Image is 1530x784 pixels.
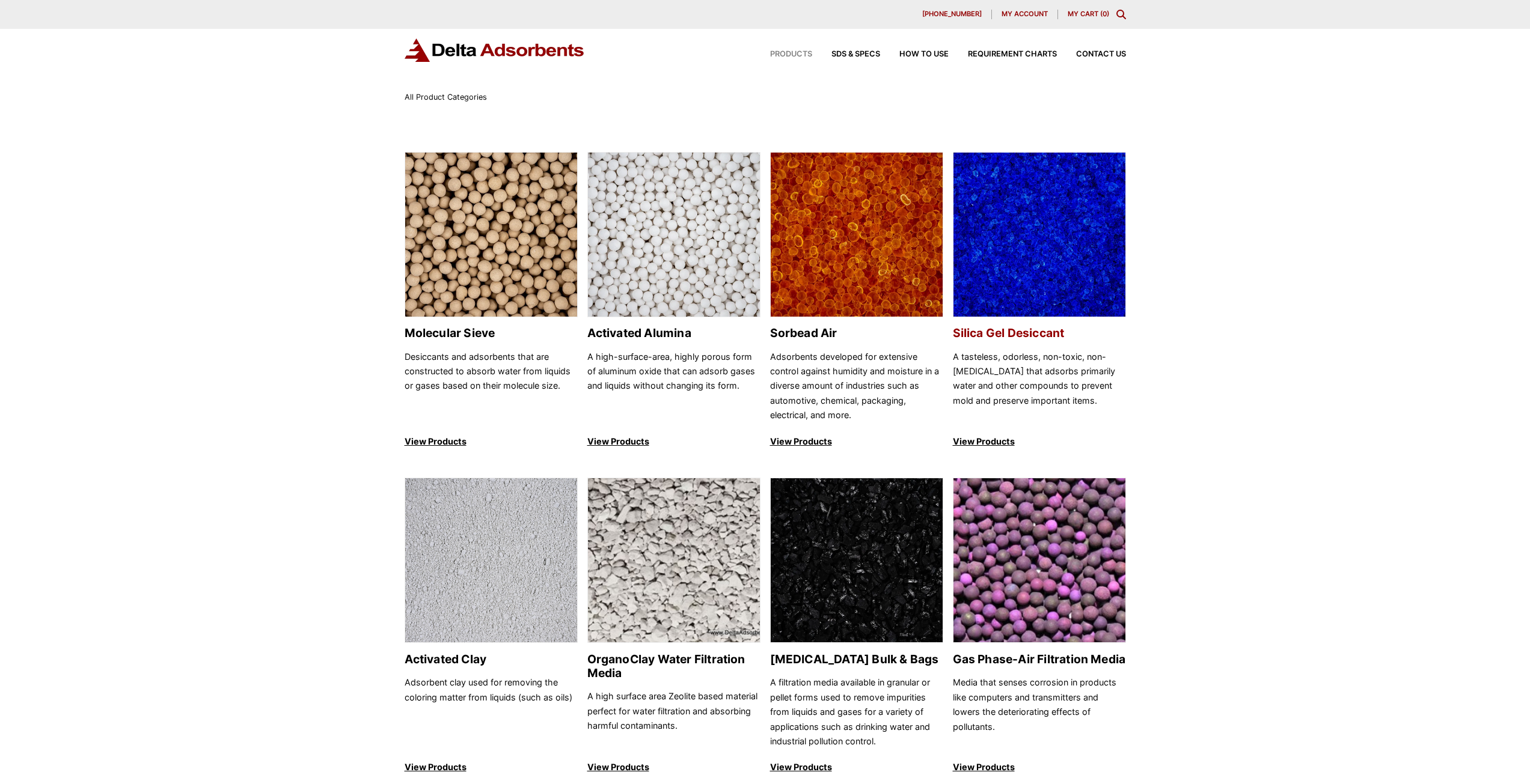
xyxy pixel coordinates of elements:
[770,152,943,449] a: Sorbead Air Sorbead Air Adsorbents developed for extensive control against humidity and moisture ...
[770,760,943,774] p: View Products
[405,350,578,423] p: Desiccants and adsorbents that are constructed to absorb water from liquids or gases based on the...
[953,152,1126,449] a: Silica Gel Desiccant Silica Gel Desiccant A tasteless, odorless, non-toxic, non-[MEDICAL_DATA] th...
[770,434,943,449] p: View Products
[1002,11,1048,17] span: My account
[1116,10,1126,19] div: Toggle Modal Content
[405,434,578,449] p: View Products
[771,153,943,318] img: Sorbead Air
[587,434,760,449] p: View Products
[1103,10,1107,18] span: 0
[953,652,1126,666] h2: Gas Phase-Air Filtration Media
[405,675,578,749] p: Adsorbent clay used for removing the coloring matter from liquids (such as oils)
[587,326,760,340] h2: Activated Alumina
[405,478,578,775] a: Activated Clay Activated Clay Adsorbent clay used for removing the coloring matter from liquids (...
[953,478,1126,775] a: Gas Phase-Air Filtration Media Gas Phase-Air Filtration Media Media that senses corrosion in prod...
[405,760,578,774] p: View Products
[831,50,880,58] span: SDS & SPECS
[953,326,1126,340] h2: Silica Gel Desiccant
[405,152,578,449] a: Molecular Sieve Molecular Sieve Desiccants and adsorbents that are constructed to absorb water fr...
[587,478,760,775] a: OrganoClay Water Filtration Media OrganoClay Water Filtration Media A high surface area Zeolite b...
[992,10,1058,19] a: My account
[587,350,760,423] p: A high-surface-area, highly porous form of aluminum oxide that can adsorb gases and liquids witho...
[405,93,487,102] span: All Product Categories
[968,50,1057,58] span: Requirement Charts
[812,50,880,58] a: SDS & SPECS
[405,652,578,666] h2: Activated Clay
[953,434,1126,449] p: View Products
[405,326,578,340] h2: Molecular Sieve
[770,675,943,749] p: A filtration media available in granular or pellet forms used to remove impurities from liquids a...
[913,10,992,19] a: [PHONE_NUMBER]
[405,478,577,643] img: Activated Clay
[587,760,760,774] p: View Products
[953,153,1125,318] img: Silica Gel Desiccant
[922,11,982,17] span: [PHONE_NUMBER]
[405,38,585,62] img: Delta Adsorbents
[953,675,1126,749] p: Media that senses corrosion in products like computers and transmitters and lowers the deteriorat...
[751,50,812,58] a: Products
[953,478,1125,643] img: Gas Phase-Air Filtration Media
[949,50,1057,58] a: Requirement Charts
[953,760,1126,774] p: View Products
[405,153,577,318] img: Molecular Sieve
[770,478,943,775] a: Activated Carbon Bulk & Bags [MEDICAL_DATA] Bulk & Bags A filtration media available in granular ...
[770,50,812,58] span: Products
[587,689,760,749] p: A high surface area Zeolite based material perfect for water filtration and absorbing harmful con...
[1076,50,1126,58] span: Contact Us
[1057,50,1126,58] a: Contact Us
[953,350,1126,423] p: A tasteless, odorless, non-toxic, non-[MEDICAL_DATA] that adsorbs primarily water and other compo...
[587,652,760,680] h2: OrganoClay Water Filtration Media
[588,153,760,318] img: Activated Alumina
[587,152,760,449] a: Activated Alumina Activated Alumina A high-surface-area, highly porous form of aluminum oxide tha...
[771,478,943,643] img: Activated Carbon Bulk & Bags
[588,478,760,643] img: OrganoClay Water Filtration Media
[770,350,943,423] p: Adsorbents developed for extensive control against humidity and moisture in a diverse amount of i...
[770,326,943,340] h2: Sorbead Air
[899,50,949,58] span: How to Use
[1068,10,1109,18] a: My Cart (0)
[770,652,943,666] h2: [MEDICAL_DATA] Bulk & Bags
[880,50,949,58] a: How to Use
